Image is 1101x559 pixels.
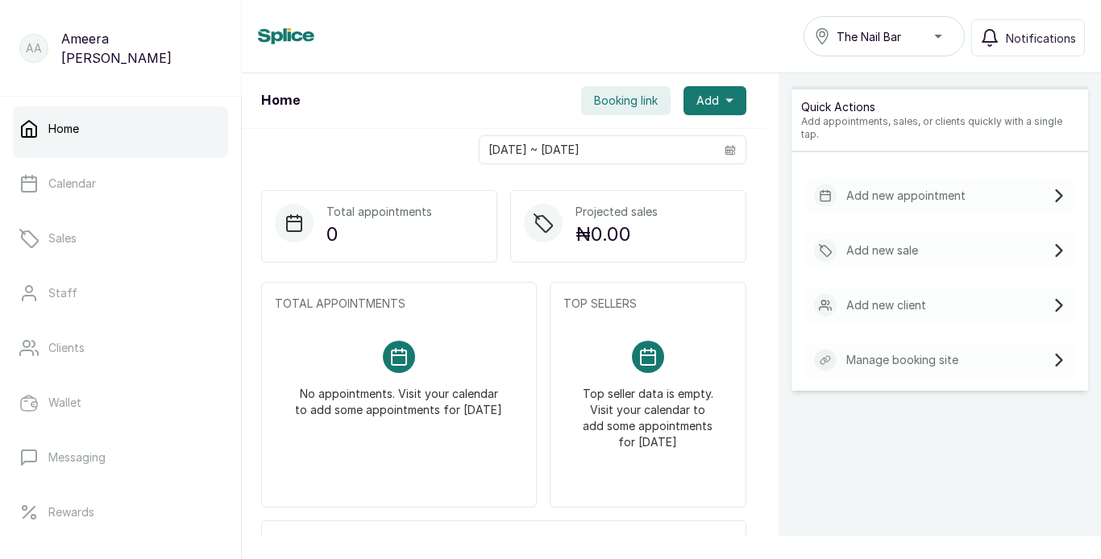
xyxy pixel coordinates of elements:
[48,395,81,411] p: Wallet
[13,106,228,151] a: Home
[48,285,77,301] p: Staff
[48,504,94,520] p: Rewards
[48,340,85,356] p: Clients
[683,86,746,115] button: Add
[696,93,719,109] span: Add
[804,16,965,56] button: The Nail Bar
[48,176,96,192] p: Calendar
[13,325,228,371] a: Clients
[13,490,228,535] a: Rewards
[61,29,222,68] p: Ameera [PERSON_NAME]
[48,449,106,466] p: Messaging
[594,93,658,109] span: Booking link
[846,297,926,313] p: Add new client
[326,220,432,249] p: 0
[275,534,733,550] p: UPCOMING APPOINTMENTS
[725,144,736,155] svg: calendar
[294,373,504,418] p: No appointments. Visit your calendar to add some appointments for [DATE]
[801,115,1078,141] p: Add appointments, sales, or clients quickly with a single tap.
[837,28,901,45] span: The Nail Bar
[575,204,658,220] p: Projected sales
[563,296,733,312] p: TOP SELLERS
[13,271,228,316] a: Staff
[26,40,42,56] p: AA
[846,352,958,368] p: Manage booking site
[846,188,966,204] p: Add new appointment
[575,220,658,249] p: ₦0.00
[581,86,671,115] button: Booking link
[480,136,715,164] input: Select date
[48,121,79,137] p: Home
[326,204,432,220] p: Total appointments
[13,380,228,425] a: Wallet
[275,296,523,312] p: TOTAL APPOINTMENTS
[971,19,1085,56] button: Notifications
[801,99,1078,115] p: Quick Actions
[13,161,228,206] a: Calendar
[583,373,713,450] p: Top seller data is empty. Visit your calendar to add some appointments for [DATE]
[846,242,918,259] p: Add new sale
[13,435,228,480] a: Messaging
[48,230,77,246] p: Sales
[1006,30,1076,47] span: Notifications
[13,216,228,261] a: Sales
[261,91,300,110] h1: Home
